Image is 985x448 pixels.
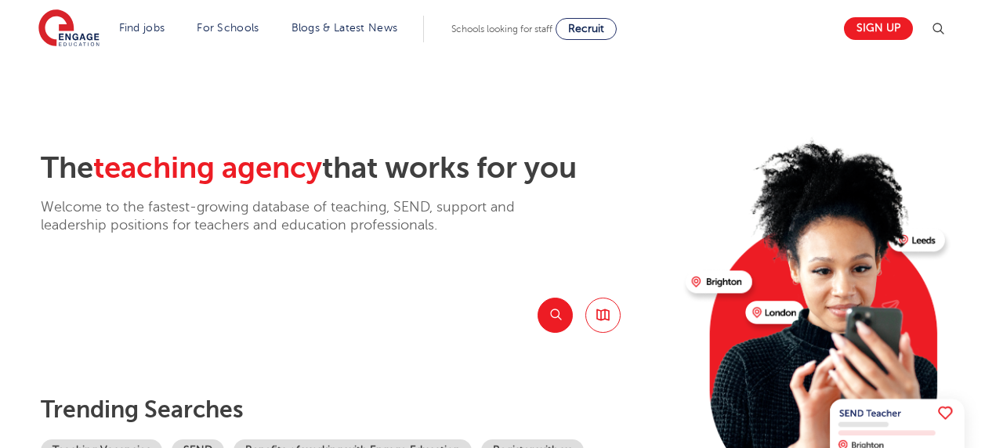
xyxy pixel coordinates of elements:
a: Sign up [844,17,913,40]
span: Schools looking for staff [451,23,552,34]
img: Engage Education [38,9,100,49]
span: teaching agency [93,151,322,185]
p: Trending searches [41,396,673,424]
a: For Schools [197,22,259,34]
p: Welcome to the fastest-growing database of teaching, SEND, support and leadership positions for t... [41,198,558,235]
span: Recruit [568,23,604,34]
button: Search [538,298,573,333]
a: Recruit [556,18,617,40]
a: Find jobs [119,22,165,34]
h2: The that works for you [41,150,673,186]
a: Blogs & Latest News [292,22,398,34]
